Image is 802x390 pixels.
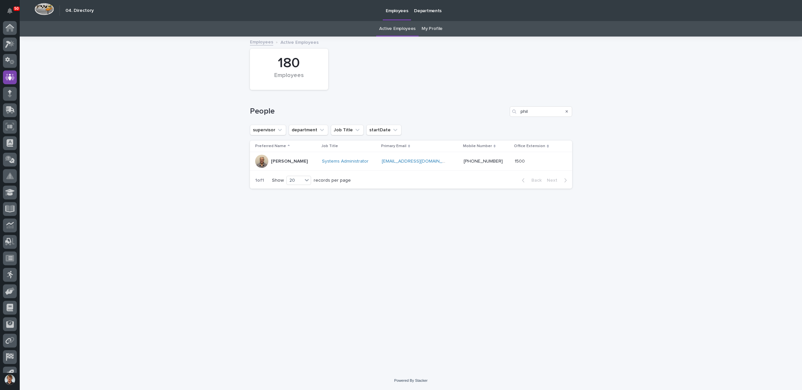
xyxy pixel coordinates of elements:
[527,178,542,183] span: Back
[35,3,54,15] img: Workspace Logo
[261,55,317,71] div: 180
[287,177,303,184] div: 20
[464,159,503,164] a: [PHONE_NUMBER]
[250,152,572,171] tr: [PERSON_NAME]Systems Administrator [EMAIL_ADDRESS][DOMAIN_NAME] [PHONE_NUMBER]15001500
[382,159,456,164] a: [EMAIL_ADDRESS][DOMAIN_NAME]
[255,143,286,150] p: Preferred Name
[314,178,351,183] p: records per page
[510,106,572,117] input: Search
[366,125,401,135] button: startDate
[381,143,406,150] p: Primary Email
[280,38,319,45] p: Active Employees
[65,8,94,13] h2: 04. Directory
[271,159,308,164] p: [PERSON_NAME]
[515,157,526,164] p: 1500
[261,72,317,86] div: Employees
[272,178,284,183] p: Show
[514,143,545,150] p: Office Extension
[394,378,427,382] a: Powered By Stacker
[250,107,507,116] h1: People
[8,8,17,18] div: Notifications50
[517,177,544,183] button: Back
[14,6,19,11] p: 50
[289,125,328,135] button: department
[321,143,338,150] p: Job Title
[331,125,364,135] button: Job Title
[322,159,369,164] a: Systems Administrator
[250,38,273,45] a: Employees
[250,125,286,135] button: supervisor
[379,21,416,37] a: Active Employees
[547,178,561,183] span: Next
[3,4,17,18] button: Notifications
[422,21,443,37] a: My Profile
[463,143,492,150] p: Mobile Number
[250,172,269,189] p: 1 of 1
[3,373,17,387] button: users-avatar
[544,177,572,183] button: Next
